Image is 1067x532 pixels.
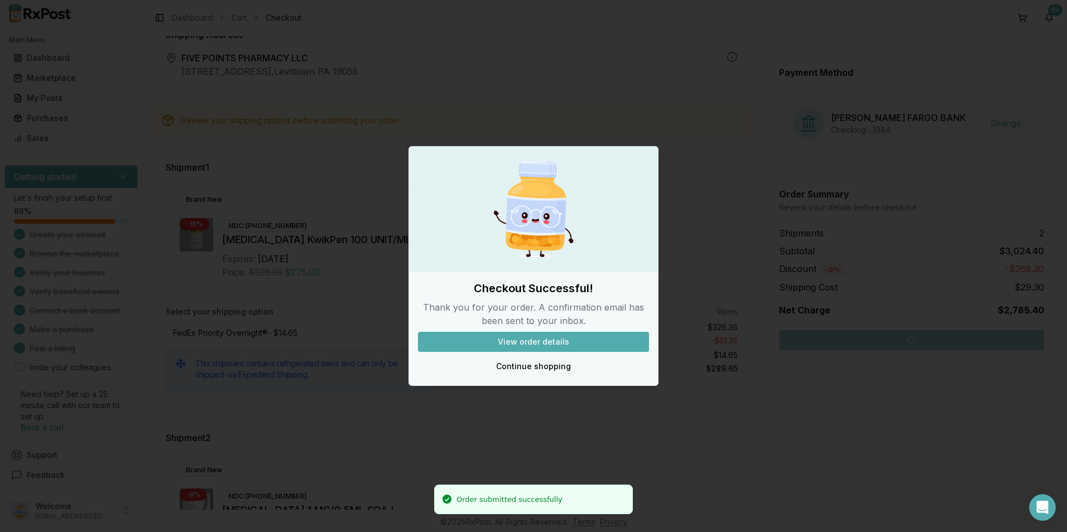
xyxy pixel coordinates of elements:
iframe: Intercom live chat [1029,494,1056,521]
p: Thank you for your order. A confirmation email has been sent to your inbox. [418,301,649,327]
img: Happy Pill Bottle [480,156,587,263]
h2: Checkout Successful! [418,280,649,296]
button: Continue shopping [418,356,649,376]
button: View order details [418,332,649,352]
